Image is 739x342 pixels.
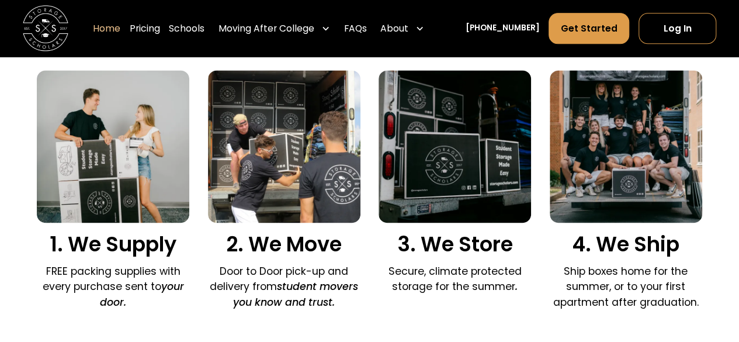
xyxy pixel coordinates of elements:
div: Moving After College [214,13,335,45]
em: . [515,279,518,293]
a: [PHONE_NUMBER] [466,23,540,35]
div: About [380,22,408,35]
a: FAQs [344,13,367,45]
em: your door. [100,279,184,309]
a: Pricing [130,13,160,45]
div: Moving After College [218,22,314,35]
p: FREE packing supplies with every purchase sent to [37,264,189,310]
a: Schools [169,13,204,45]
p: Door to Door pick-up and delivery from [208,264,360,310]
p: Ship boxes home for the summer, or to your first apartment after graduation. [550,264,702,310]
img: We ship your belongings. [550,70,702,223]
em: student movers you know and trust. [233,279,358,309]
a: Log In [639,13,716,44]
p: Secure, climate protected storage for the summer [379,264,531,295]
a: home [23,6,68,51]
div: About [376,13,429,45]
a: Home [93,13,120,45]
h3: 4. We Ship [550,232,702,257]
h3: 1. We Supply [37,232,189,257]
h3: 3. We Store [379,232,531,257]
img: We supply packing materials. [37,70,189,223]
img: Storage Scholars main logo [23,6,68,51]
img: We store your boxes. [379,70,531,223]
a: Get Started [549,13,629,44]
h3: 2. We Move [208,232,360,257]
img: Door to door pick and delivery. [208,70,360,223]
